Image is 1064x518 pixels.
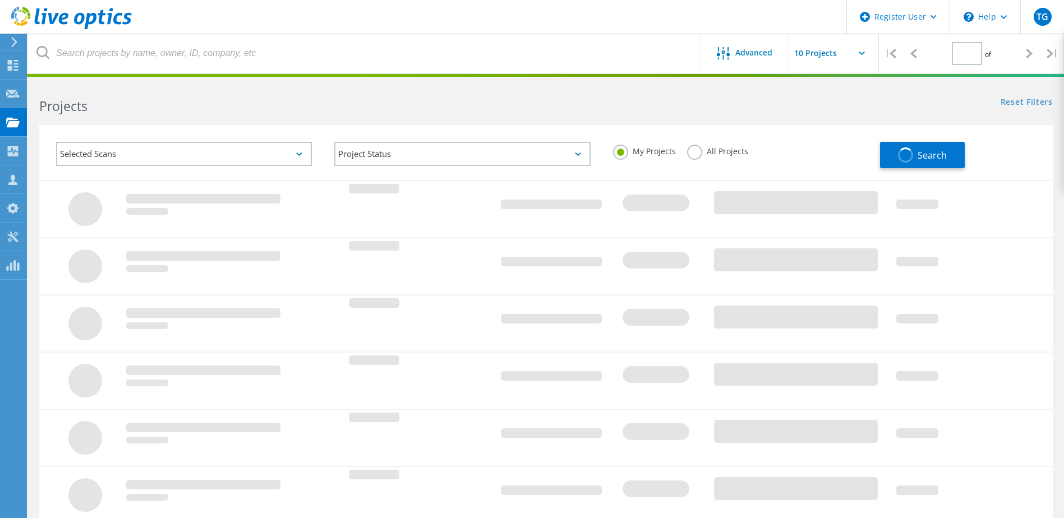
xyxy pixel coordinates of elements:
[11,24,132,31] a: Live Optics Dashboard
[28,34,700,73] input: Search projects by name, owner, ID, company, etc
[687,145,748,155] label: All Projects
[613,145,676,155] label: My Projects
[1041,34,1064,73] div: |
[1001,98,1053,108] a: Reset Filters
[918,149,947,161] span: Search
[334,142,590,166] div: Project Status
[39,97,87,115] b: Projects
[880,142,965,168] button: Search
[879,34,902,73] div: |
[1037,12,1048,21] span: TG
[985,49,991,59] span: of
[56,142,312,166] div: Selected Scans
[735,49,772,57] span: Advanced
[964,12,974,22] svg: \n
